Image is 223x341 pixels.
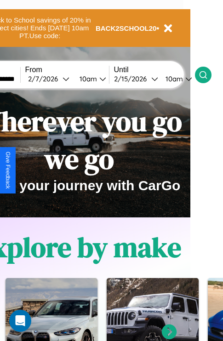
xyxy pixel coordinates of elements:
div: Open Intercom Messenger [9,310,31,332]
b: BACK2SCHOOL20 [96,24,157,32]
label: Until [114,66,195,74]
div: 10am [75,74,99,83]
div: 2 / 7 / 2026 [28,74,63,83]
div: Give Feedback [5,152,11,189]
button: 10am [72,74,109,84]
div: 2 / 15 / 2026 [114,74,151,83]
label: From [25,66,109,74]
button: 2/7/2026 [25,74,72,84]
button: 10am [158,74,195,84]
div: 10am [161,74,185,83]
